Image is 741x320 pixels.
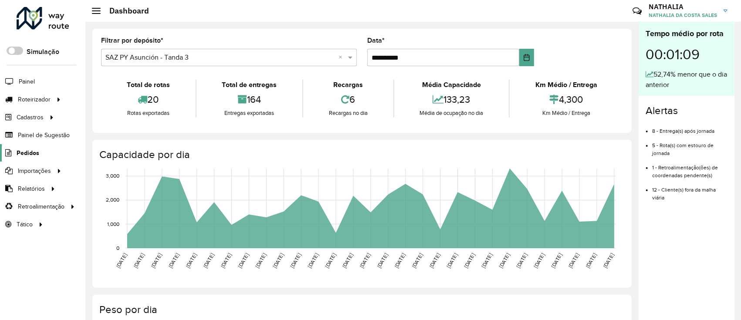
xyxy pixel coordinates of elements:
text: [DATE] [585,253,598,269]
label: Simulação [27,47,59,57]
text: 1,000 [107,221,119,227]
text: [DATE] [602,253,615,269]
div: 4,300 [512,90,621,109]
a: Contato Rápido [628,2,646,20]
text: [DATE] [132,253,145,269]
text: [DATE] [220,253,232,269]
h4: Alertas [646,104,727,117]
div: 20 [103,90,193,109]
div: Km Médio / Entrega [512,109,621,118]
span: Retroalimentação [18,202,64,211]
text: [DATE] [480,253,493,269]
span: NATHALIA DA COSTA SALES [649,11,717,19]
text: 0 [116,245,119,251]
text: [DATE] [115,253,128,269]
li: 1 - Retroalimentação(ões) de coordenadas pendente(s) [652,157,727,179]
span: Clear all [338,52,346,63]
button: Choose Date [519,49,534,66]
div: 6 [305,90,391,109]
text: [DATE] [515,253,528,269]
div: Média de ocupação no dia [396,109,507,118]
span: Relatórios [18,184,45,193]
text: [DATE] [254,253,267,269]
text: [DATE] [533,253,545,269]
text: [DATE] [185,253,197,269]
li: 8 - Entrega(s) após jornada [652,121,727,135]
text: [DATE] [411,253,423,269]
div: Recargas no dia [305,109,391,118]
text: [DATE] [324,253,337,269]
h3: NATHALIA [649,3,717,11]
span: Painel [19,77,35,86]
text: [DATE] [202,253,215,269]
text: [DATE] [307,253,319,269]
h4: Peso por dia [99,303,623,316]
div: 133,23 [396,90,507,109]
li: 5 - Rota(s) com estouro de jornada [652,135,727,157]
text: [DATE] [550,253,563,269]
span: Roteirizador [18,95,51,104]
text: [DATE] [167,253,180,269]
div: Km Médio / Entrega [512,80,621,90]
text: [DATE] [237,253,250,269]
text: [DATE] [568,253,580,269]
text: [DATE] [289,253,302,269]
div: 00:01:09 [646,40,727,69]
span: Tático [17,220,33,229]
span: Pedidos [17,148,39,158]
text: [DATE] [393,253,406,269]
h2: Dashboard [101,6,149,16]
text: [DATE] [272,253,284,269]
div: Tempo médio por rota [646,28,727,40]
span: Painel de Sugestão [18,131,70,140]
label: Filtrar por depósito [101,35,163,46]
h4: Capacidade por dia [99,148,623,161]
label: Data [367,35,385,46]
text: [DATE] [498,253,511,269]
div: 52,74% menor que o dia anterior [646,69,727,90]
li: 12 - Cliente(s) fora da malha viária [652,179,727,202]
div: Total de rotas [103,80,193,90]
div: Total de entregas [199,80,301,90]
div: Recargas [305,80,391,90]
text: [DATE] [428,253,441,269]
text: [DATE] [376,253,389,269]
span: Cadastros [17,113,44,122]
text: [DATE] [446,253,458,269]
text: [DATE] [342,253,354,269]
text: 3,000 [106,173,119,179]
div: Rotas exportadas [103,109,193,118]
div: 164 [199,90,301,109]
text: [DATE] [463,253,476,269]
div: Entregas exportadas [199,109,301,118]
span: Importações [18,166,51,175]
div: Média Capacidade [396,80,507,90]
text: 2,000 [106,197,119,203]
text: [DATE] [150,253,162,269]
text: [DATE] [359,253,371,269]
